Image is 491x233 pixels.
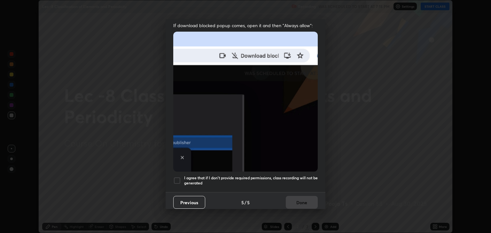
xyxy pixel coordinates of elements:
[173,32,318,171] img: downloads-permission-blocked.gif
[241,199,244,206] h4: 5
[173,196,205,209] button: Previous
[245,199,246,206] h4: /
[173,22,318,28] span: If download blocked popup comes, open it and then "Always allow":
[247,199,250,206] h4: 5
[184,175,318,185] h5: I agree that if I don't provide required permissions, class recording will not be generated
